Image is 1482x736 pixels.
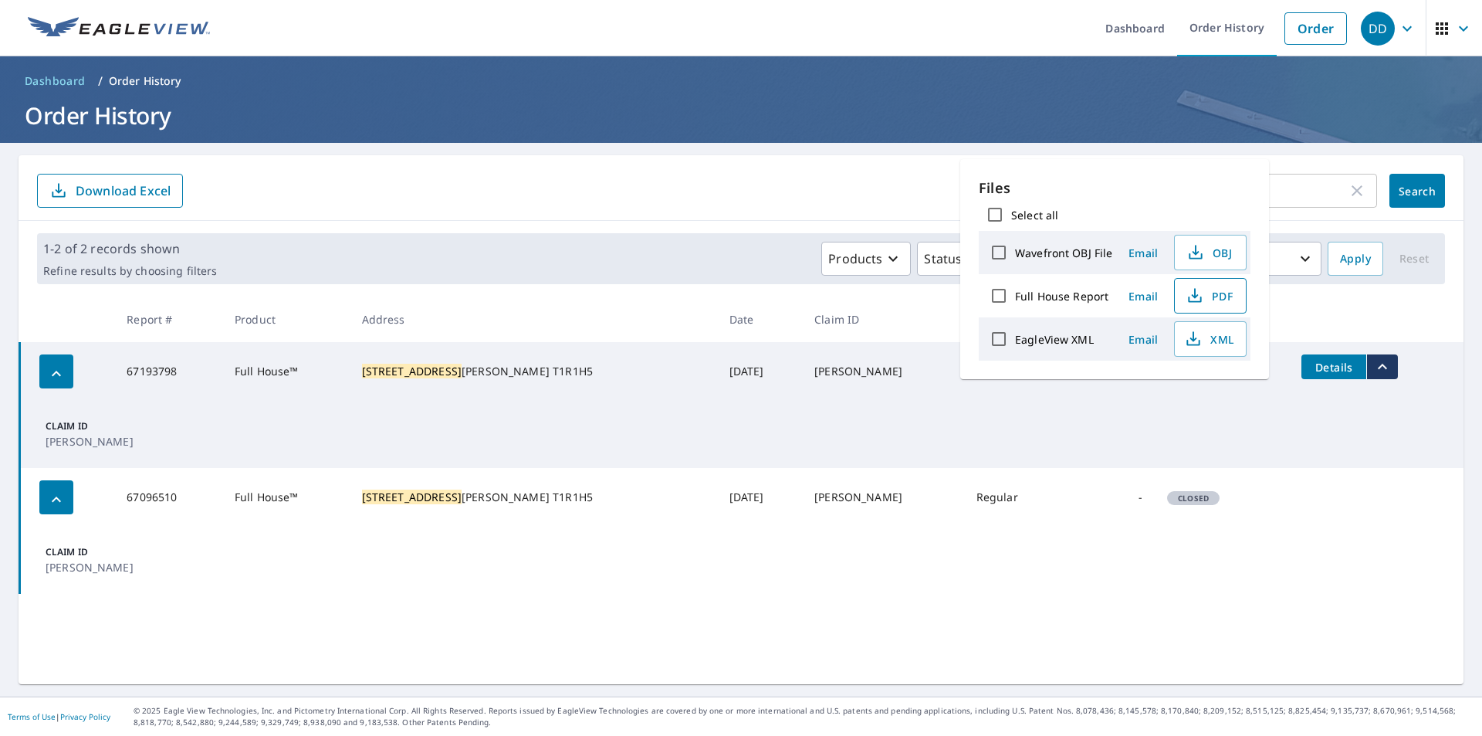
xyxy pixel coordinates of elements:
label: EagleView XML [1015,332,1094,347]
button: OBJ [1174,235,1247,270]
mark: [STREET_ADDRESS] [362,490,462,504]
div: [PERSON_NAME] T1R1H5 [362,490,705,505]
p: 1-2 of 2 records shown [43,239,217,258]
div: DD [1361,12,1395,46]
a: Dashboard [19,69,92,93]
p: Download Excel [76,182,171,199]
p: [PERSON_NAME] [46,433,132,449]
button: PDF [1174,278,1247,314]
span: Apply [1340,249,1371,269]
label: Full House Report [1015,289,1108,304]
td: [DATE] [717,468,802,527]
p: Claim ID [46,545,132,559]
label: Select all [1011,208,1058,222]
td: Regular [964,468,1061,527]
p: Refine results by choosing filters [43,264,217,278]
button: Status [917,242,990,276]
h1: Order History [19,100,1463,131]
button: Email [1118,241,1168,265]
p: | [8,712,110,721]
th: Claim ID [802,297,964,342]
span: Email [1125,289,1162,304]
span: Closed [1169,493,1218,504]
button: detailsBtn-67193798 [1301,354,1366,379]
p: [PERSON_NAME] [46,559,132,575]
button: Email [1118,284,1168,308]
p: Files [979,178,1250,198]
p: Status [924,249,962,268]
th: Product [222,297,350,342]
mark: [STREET_ADDRESS] [362,364,462,378]
button: Search [1389,174,1445,208]
td: [DATE] [717,342,802,401]
span: Email [1125,332,1162,347]
a: Terms of Use [8,711,56,722]
td: [PERSON_NAME] [802,468,964,527]
td: Full House™ [222,468,350,527]
td: - [1061,468,1155,527]
th: Address [350,297,717,342]
td: 67193798 [114,342,222,401]
button: filesDropdownBtn-67193798 [1366,354,1398,379]
div: [PERSON_NAME] T1R1H5 [362,364,705,379]
img: EV Logo [28,17,210,40]
p: Order History [109,73,181,89]
a: Order [1284,12,1347,45]
button: Download Excel [37,174,183,208]
span: OBJ [1184,243,1233,262]
td: Full House™ [222,342,350,401]
p: © 2025 Eagle View Technologies, Inc. and Pictometry International Corp. All Rights Reserved. Repo... [134,705,1474,728]
nav: breadcrumb [19,69,1463,93]
label: Wavefront OBJ File [1015,246,1112,260]
span: Email [1125,246,1162,260]
p: Products [828,249,882,268]
button: Products [821,242,911,276]
th: Date [717,297,802,342]
button: Apply [1328,242,1383,276]
a: Privacy Policy [60,711,110,722]
span: Details [1311,360,1357,375]
span: Dashboard [25,73,86,89]
span: Search [1402,184,1433,198]
td: [PERSON_NAME] [802,342,964,401]
p: Claim ID [46,419,132,433]
th: Report # [114,297,222,342]
button: XML [1174,321,1247,357]
button: Email [1118,327,1168,351]
li: / [98,72,103,90]
span: XML [1184,330,1233,348]
td: 67096510 [114,468,222,527]
span: PDF [1184,287,1233,305]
